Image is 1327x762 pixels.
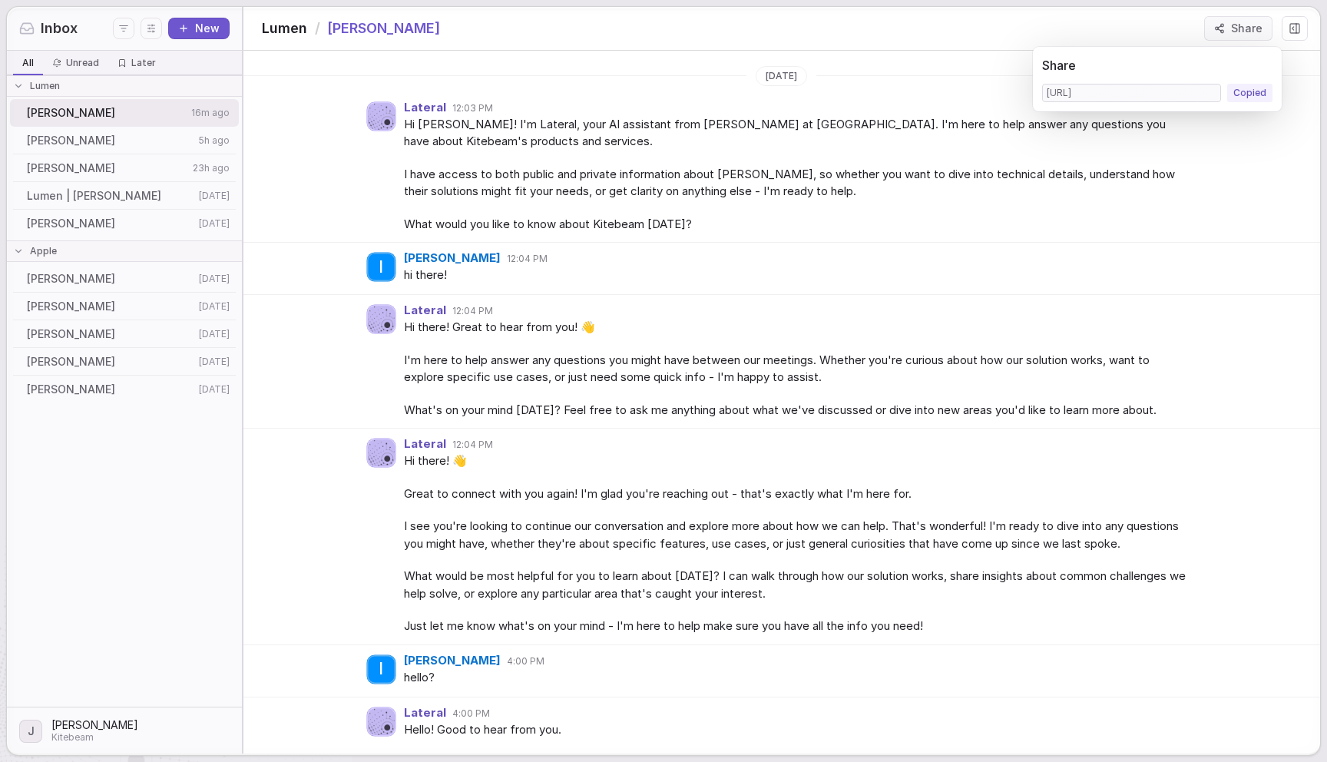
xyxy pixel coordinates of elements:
span: [PERSON_NAME] [27,299,194,314]
span: Later [131,57,156,69]
img: Agent avatar [367,102,395,131]
span: [DATE] [766,70,797,82]
span: I see you're looking to continue our conversation and explore more about how we can help. That's ... [404,518,1190,552]
span: Unread [66,57,99,69]
span: 12:04 PM [452,439,493,451]
div: Lumen [4,75,245,97]
a: [PERSON_NAME][DATE] [10,320,239,348]
span: [DATE] [199,300,230,313]
span: J [28,721,35,741]
span: [DATE] [199,328,230,340]
span: Lateral [404,101,446,114]
span: hi there! [404,267,1190,284]
a: [PERSON_NAME][DATE] [10,376,239,403]
button: Filters [113,18,134,39]
span: [DATE] [199,273,230,285]
a: [PERSON_NAME][DATE] [10,293,239,320]
span: What would you like to know about Kitebeam [DATE]? [404,216,1190,234]
button: New [168,18,230,39]
button: Display settings [141,18,162,39]
span: [DATE] [199,190,230,202]
span: [PERSON_NAME] [404,654,501,668]
img: Agent avatar [367,707,395,736]
span: Hi [PERSON_NAME]! I'm Lateral, your AI assistant from [PERSON_NAME] at [GEOGRAPHIC_DATA]. I'm her... [404,116,1190,151]
span: Great to connect with you again! I'm glad you're reaching out - that's exactly what I'm here for. [404,485,1190,503]
a: Lumen | [PERSON_NAME][DATE] [10,182,239,210]
a: [PERSON_NAME]5h ago [10,127,239,154]
span: I have access to both public and private information about [PERSON_NAME], so whether you want to ... [404,166,1190,200]
span: [PERSON_NAME] [27,271,194,287]
span: 16m ago [191,107,230,119]
a: [PERSON_NAME][DATE] [10,348,239,376]
a: [PERSON_NAME][DATE] [10,210,239,237]
button: Share [1204,16,1272,41]
span: Lateral [404,304,446,317]
span: [PERSON_NAME] [27,326,194,342]
a: [PERSON_NAME][DATE] [10,265,239,293]
img: Agent avatar [367,305,395,333]
span: Apple [30,245,57,257]
a: [PERSON_NAME]16m ago [10,99,239,127]
span: [PERSON_NAME] [27,382,194,397]
span: Hi there! Great to hear from you! 👋 [404,319,1190,336]
span: Kitebeam [51,731,138,744]
span: [PERSON_NAME] [404,252,501,265]
span: [PERSON_NAME] [327,18,439,38]
span: Lumen | [PERSON_NAME] [27,188,194,204]
div: Apple [4,240,245,262]
span: [DATE] [199,356,230,368]
span: [PERSON_NAME] [27,161,188,176]
span: I'm here to help answer any questions you might have between our meetings. Whether you're curious... [404,352,1190,386]
span: Hello! Good to hear from you. [404,721,1190,739]
span: Inbox [41,18,78,38]
span: [PERSON_NAME] [51,717,138,733]
span: Just let me know what's on your mind - I'm here to help make sure you have all the info you need! [404,618,1190,635]
span: hello? [404,669,1190,687]
span: [PERSON_NAME] [27,105,187,121]
span: [PERSON_NAME] [27,216,194,231]
span: Lateral [404,438,446,451]
span: I [379,659,383,679]
button: Copied [1227,84,1272,102]
span: 12:03 PM [452,102,493,114]
img: Agent avatar [367,439,395,467]
span: Lumen [262,18,307,38]
span: 23h ago [193,162,230,174]
a: [PERSON_NAME]23h ago [10,154,239,182]
span: Lateral [404,707,446,720]
span: What would be most helpful for you to learn about [DATE]? I can walk through how our solution wor... [404,568,1190,602]
span: [DATE] [199,217,230,230]
span: All [22,57,34,69]
span: What's on your mind [DATE]? Feel free to ask me anything about what we've discussed or dive into ... [404,402,1190,419]
span: Lumen [30,80,60,92]
span: Share [1042,56,1272,75]
span: Hi there! 👋 [404,452,1190,470]
span: 5h ago [199,134,230,147]
span: 12:04 PM [452,305,493,317]
span: I [379,257,383,277]
span: / [315,18,320,38]
span: 4:00 PM [452,707,490,720]
span: [DATE] [199,383,230,396]
span: 12:04 PM [507,253,548,265]
span: [PERSON_NAME] [27,354,194,369]
span: [PERSON_NAME] [27,133,194,148]
span: 4:00 PM [507,655,544,668]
